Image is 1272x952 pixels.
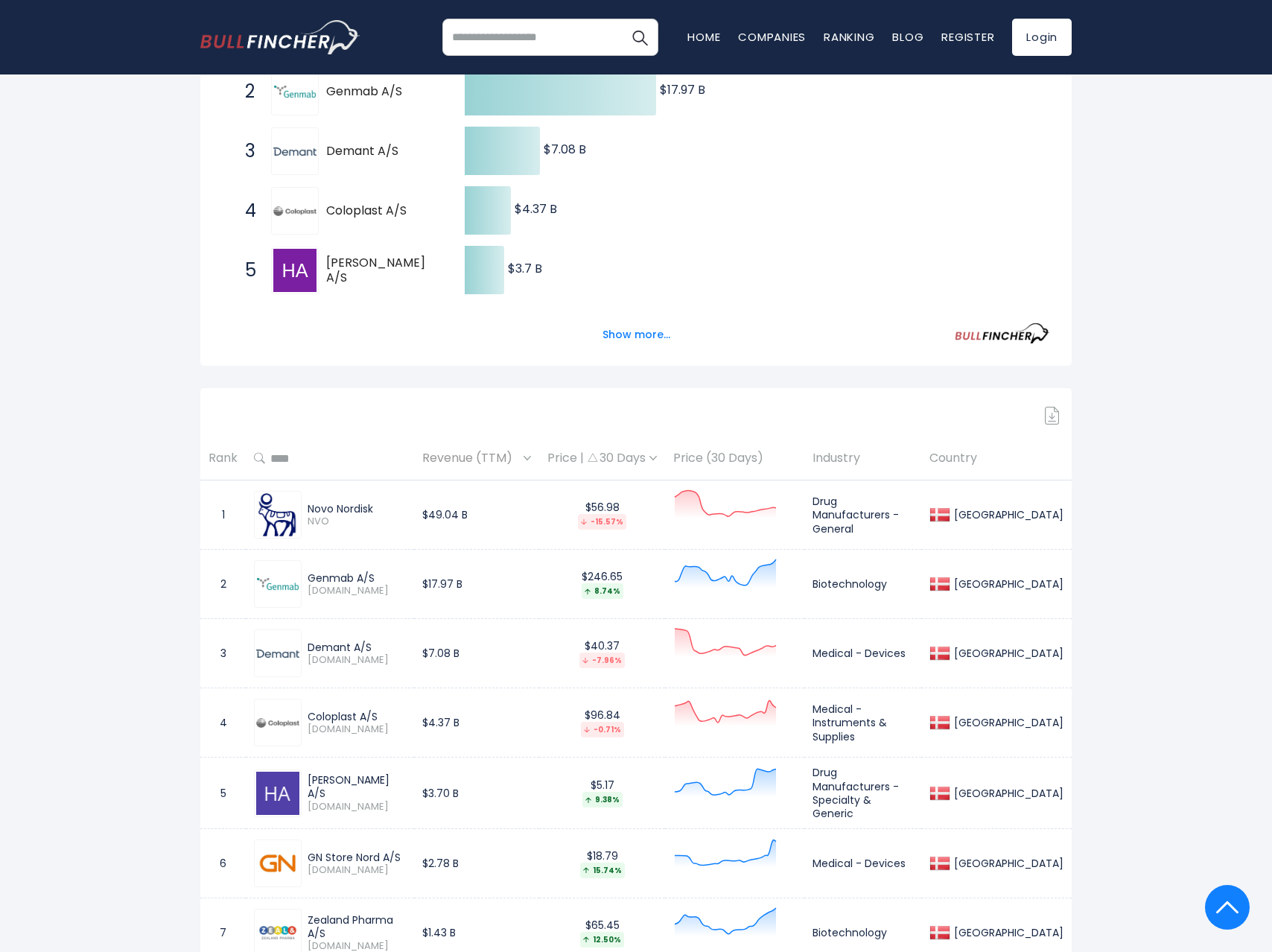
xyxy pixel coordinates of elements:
div: Zealand Pharma A/S [308,913,406,940]
img: DEMANT.CO.png [256,650,299,659]
img: Genmab A/S [273,70,317,113]
td: Medical - Devices [804,619,921,688]
div: 15.74% [580,863,625,878]
img: GN.CO.png [256,842,299,885]
td: $7.08 B [414,619,539,688]
td: Drug Manufacturers - General [804,480,921,550]
div: Novo Nordisk [308,502,406,515]
span: Coloplast A/S [326,203,439,219]
span: Genmab A/S [326,84,439,100]
td: $2.78 B [414,829,539,898]
a: Ranking [824,29,874,45]
div: $40.37 [547,639,657,668]
td: 3 [200,619,246,688]
th: Industry [804,437,921,480]
td: 6 [200,829,246,898]
text: $4.37 B [515,200,557,218]
span: NVO [308,515,406,528]
div: $246.65 [547,570,657,599]
div: [GEOGRAPHIC_DATA] [950,857,1063,870]
td: Medical - Devices [804,829,921,898]
button: Show more... [594,323,679,347]
span: [DOMAIN_NAME] [308,864,406,877]
div: [GEOGRAPHIC_DATA] [950,647,1063,660]
span: 5 [238,258,252,283]
div: $5.17 [547,778,657,807]
a: Go to homepage [200,20,360,54]
text: $17.97 B [660,81,705,98]
td: Medical - Instruments & Supplies [804,688,921,758]
td: 5 [200,758,246,829]
td: Drug Manufacturers - Specialty & Generic [804,758,921,829]
div: GN Store Nord A/S [308,851,406,864]
a: Companies [738,29,806,45]
div: [PERSON_NAME] A/S [308,773,406,800]
text: $7.08 B [544,141,586,158]
span: 3 [238,139,252,164]
div: Genmab A/S [308,571,406,585]
th: Price (30 Days) [665,437,804,480]
div: Price | 30 Days [547,451,657,466]
span: [DOMAIN_NAME] [308,723,406,736]
div: Demant A/S [308,641,406,654]
img: NVO.png [256,493,299,536]
div: [GEOGRAPHIC_DATA] [950,577,1063,591]
span: [DOMAIN_NAME] [308,801,406,813]
img: Coloplast A/S [273,206,317,216]
th: Rank [200,437,246,480]
div: -15.57% [578,514,626,530]
div: [GEOGRAPHIC_DATA] [950,926,1063,939]
div: 8.74% [582,583,623,599]
div: $18.79 [547,849,657,878]
div: [GEOGRAPHIC_DATA] [950,787,1063,800]
img: COLO-B.CO.png [256,718,299,728]
div: 12.50% [580,932,624,948]
td: 1 [200,480,246,550]
a: Register [941,29,994,45]
a: Login [1012,19,1072,56]
text: $3.7 B [508,260,542,277]
img: bullfincher logo [200,20,360,54]
span: Revenue (TTM) [422,447,520,470]
td: 2 [200,550,246,619]
div: $96.84 [547,708,657,737]
div: 9.38% [582,792,623,807]
img: H. Lundbeck A/S [273,249,317,292]
td: $49.04 B [414,480,539,550]
td: $4.37 B [414,688,539,758]
button: Search [621,19,658,56]
span: 4 [238,198,252,223]
img: Demant A/S [273,147,317,156]
td: 4 [200,688,246,758]
img: GMAB.CO.png [256,562,299,606]
span: Demant A/S [326,144,439,159]
td: $3.70 B [414,758,539,829]
div: $65.45 [547,918,657,948]
span: [PERSON_NAME] A/S [326,256,439,287]
div: Coloplast A/S [308,710,406,723]
span: 2 [238,79,252,104]
td: Biotechnology [804,550,921,619]
div: $56.98 [547,501,657,530]
span: [DOMAIN_NAME] [308,585,406,597]
a: Home [687,29,720,45]
td: $17.97 B [414,550,539,619]
div: -7.96% [579,653,625,668]
div: [GEOGRAPHIC_DATA] [950,716,1063,729]
span: [DOMAIN_NAME] [308,654,406,667]
div: [GEOGRAPHIC_DATA] [950,508,1063,521]
a: Blog [892,29,923,45]
div: -0.71% [581,722,624,737]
